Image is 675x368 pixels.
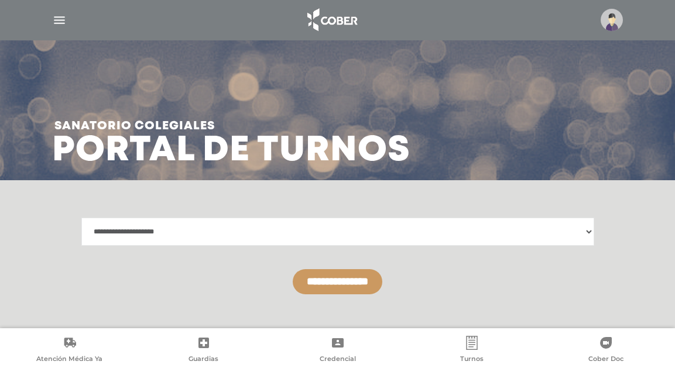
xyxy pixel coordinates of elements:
[2,336,136,366] a: Atención Médica Ya
[320,355,356,365] span: Credencial
[189,355,218,365] span: Guardias
[460,355,484,365] span: Turnos
[301,6,362,34] img: logo_cober_home-white.png
[601,9,623,31] img: profile-placeholder.svg
[539,336,673,366] a: Cober Doc
[52,13,67,27] img: Cober_menu-lines-white.svg
[405,336,539,366] a: Turnos
[270,336,405,366] a: Credencial
[588,355,623,365] span: Cober Doc
[136,336,270,366] a: Guardias
[36,355,102,365] span: Atención Médica Ya
[54,111,410,142] span: Sanatorio colegiales
[52,111,410,166] h3: Portal de turnos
